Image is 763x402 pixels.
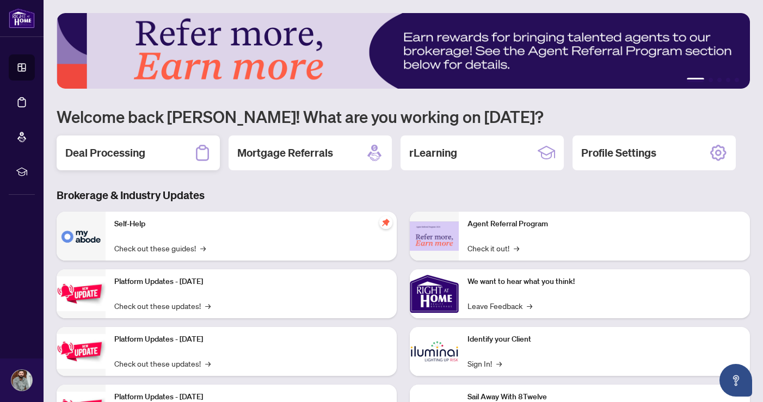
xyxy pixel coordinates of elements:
h1: Welcome back [PERSON_NAME]! What are you working on [DATE]? [57,106,750,127]
button: 5 [735,78,739,82]
img: Platform Updates - July 8, 2025 [57,334,106,368]
a: Check it out!→ [467,242,519,254]
a: Check out these guides!→ [114,242,206,254]
button: 3 [717,78,722,82]
span: pushpin [379,216,392,229]
img: Agent Referral Program [410,221,459,251]
p: We want to hear what you think! [467,276,741,288]
button: 1 [687,78,704,82]
button: 2 [709,78,713,82]
h2: Deal Processing [65,145,145,160]
h2: Profile Settings [581,145,656,160]
a: Sign In!→ [467,357,502,369]
p: Agent Referral Program [467,218,741,230]
h2: Mortgage Referrals [237,145,333,160]
h2: rLearning [409,145,457,160]
img: logo [9,8,35,28]
button: Open asap [719,364,752,397]
h3: Brokerage & Industry Updates [57,188,750,203]
img: Platform Updates - July 21, 2025 [57,276,106,311]
p: Platform Updates - [DATE] [114,333,388,345]
p: Self-Help [114,218,388,230]
a: Check out these updates!→ [114,300,211,312]
a: Leave Feedback→ [467,300,532,312]
span: → [205,357,211,369]
img: Identify your Client [410,327,459,376]
img: We want to hear what you think! [410,269,459,318]
button: 4 [726,78,730,82]
img: Profile Icon [11,370,32,391]
a: Check out these updates!→ [114,357,211,369]
span: → [514,242,519,254]
p: Identify your Client [467,333,741,345]
p: Platform Updates - [DATE] [114,276,388,288]
img: Slide 0 [57,13,750,89]
span: → [200,242,206,254]
span: → [205,300,211,312]
span: → [527,300,532,312]
span: → [496,357,502,369]
img: Self-Help [57,212,106,261]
